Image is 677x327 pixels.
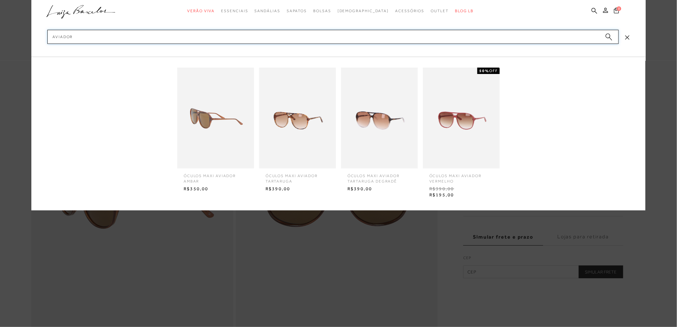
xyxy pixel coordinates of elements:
img: ÓCULOS MAXI AVIADOR VERMELHO [423,68,500,168]
span: Outlet [431,9,449,13]
span: R$390,00 [343,184,416,194]
span: Sandálias [255,9,280,13]
span: ÓCULOS MAXI AVIADOR TARTARUGA [261,168,334,184]
a: categoryNavScreenReaderText [287,5,307,17]
span: Óculos maxi aviador ambar [179,168,252,184]
span: Verão Viva [187,9,215,13]
a: categoryNavScreenReaderText [221,5,248,17]
span: [DEMOGRAPHIC_DATA] [338,9,389,13]
img: Óculos maxi aviador ambar [177,68,254,168]
span: Sapatos [287,9,307,13]
a: noSubCategoriesText [338,5,389,17]
span: Acessórios [395,9,425,13]
a: categoryNavScreenReaderText [395,5,425,17]
a: categoryNavScreenReaderText [255,5,280,17]
span: ÓCULOS MAXI AVIADOR VERMELHO [425,168,498,184]
img: ÓCULOS MAXI AVIADOR TARTARUGA DEGRADÊ [341,68,418,168]
span: Bolsas [313,9,331,13]
a: Óculos maxi aviador ambar Óculos maxi aviador ambar R$350,00 [176,68,256,193]
strong: 50% [479,69,489,73]
span: R$350,00 [179,184,252,194]
span: ÓCULOS MAXI AVIADOR TARTARUGA DEGRADÊ [343,168,416,184]
a: categoryNavScreenReaderText [187,5,215,17]
a: BLOG LB [455,5,474,17]
a: ÓCULOS MAXI AVIADOR TARTARUGA ÓCULOS MAXI AVIADOR TARTARUGA R$390,00 [258,68,338,193]
span: R$390,00 [261,184,334,194]
span: OFF [489,69,498,73]
button: 0 [612,7,621,16]
span: Essenciais [221,9,248,13]
a: categoryNavScreenReaderText [313,5,331,17]
img: ÓCULOS MAXI AVIADOR TARTARUGA [259,68,336,168]
span: BLOG LB [455,9,474,13]
span: 0 [617,6,621,11]
a: categoryNavScreenReaderText [431,5,449,17]
span: R$390,00 [425,184,498,194]
a: ÓCULOS MAXI AVIADOR TARTARUGA DEGRADÊ ÓCULOS MAXI AVIADOR TARTARUGA DEGRADÊ R$390,00 [339,68,419,193]
input: Buscar. [47,30,619,44]
span: R$195,00 [425,190,498,200]
a: ÓCULOS MAXI AVIADOR VERMELHO 50%OFF ÓCULOS MAXI AVIADOR VERMELHO R$390,00 R$195,00 [421,68,501,200]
